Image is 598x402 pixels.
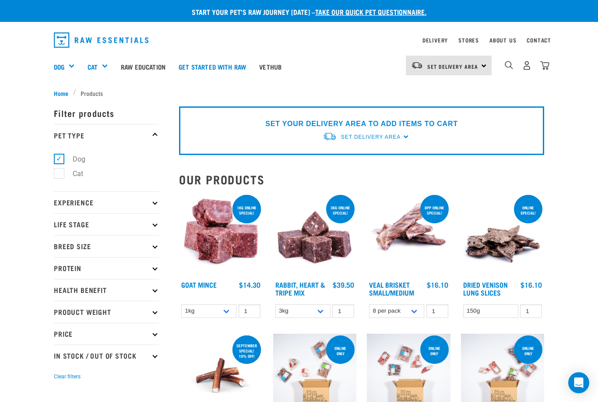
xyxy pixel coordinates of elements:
[179,193,263,277] img: 1077 Wild Goat Mince 01
[59,154,89,165] label: Dog
[54,62,64,72] a: Dog
[458,39,479,42] a: Stores
[54,32,148,48] img: Raw Essentials Logo
[514,201,542,219] div: ONLINE SPECIAL!
[333,281,354,289] div: $39.50
[461,193,545,277] img: 1304 Venison Lung Slices 01
[505,61,513,69] img: home-icon-1@2x.png
[54,213,159,235] p: Life Stage
[315,10,426,14] a: take our quick pet questionnaire.
[426,304,448,318] input: 1
[522,61,531,70] img: user.png
[54,373,81,381] button: Clear filters
[54,279,159,301] p: Health Benefit
[47,29,551,51] nav: dropdown navigation
[326,201,355,219] div: 3kg online special!
[54,88,68,98] span: Home
[253,49,288,84] a: Vethub
[54,191,159,213] p: Experience
[59,168,87,179] label: Cat
[239,304,260,318] input: 1
[514,342,542,360] div: Online Only
[54,88,544,98] nav: breadcrumbs
[54,345,159,367] p: In Stock / Out Of Stock
[420,342,449,360] div: Online Only
[54,235,159,257] p: Breed Size
[332,304,354,318] input: 1
[114,49,172,84] a: Raw Education
[232,201,261,219] div: 1kg online special!
[265,119,457,129] p: SET YOUR DELIVERY AREA TO ADD ITEMS TO CART
[326,342,355,360] div: Online Only
[427,65,478,68] span: Set Delivery Area
[54,257,159,279] p: Protein
[232,339,261,363] div: September special! 10% off!
[411,61,423,69] img: van-moving.png
[172,49,253,84] a: Get started with Raw
[568,372,589,393] div: Open Intercom Messenger
[273,193,357,277] img: 1175 Rabbit Heart Tripe Mix 01
[88,62,98,72] a: Cat
[489,39,516,42] a: About Us
[527,39,551,42] a: Contact
[275,282,325,294] a: Rabbit, Heart & Tripe Mix
[54,124,159,146] p: Pet Type
[179,173,544,186] h2: Our Products
[422,39,448,42] a: Delivery
[239,281,260,289] div: $14.30
[427,281,448,289] div: $16.10
[341,134,401,140] span: Set Delivery Area
[521,281,542,289] div: $16.10
[323,132,337,141] img: van-moving.png
[420,201,449,219] div: 8pp online special!
[54,301,159,323] p: Product Weight
[463,282,508,294] a: Dried Venison Lung Slices
[520,304,542,318] input: 1
[54,102,159,124] p: Filter products
[540,61,549,70] img: home-icon@2x.png
[54,88,73,98] a: Home
[54,323,159,345] p: Price
[369,282,414,294] a: Veal Brisket Small/Medium
[181,282,217,286] a: Goat Mince
[367,193,450,277] img: 1207 Veal Brisket 4pp 01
